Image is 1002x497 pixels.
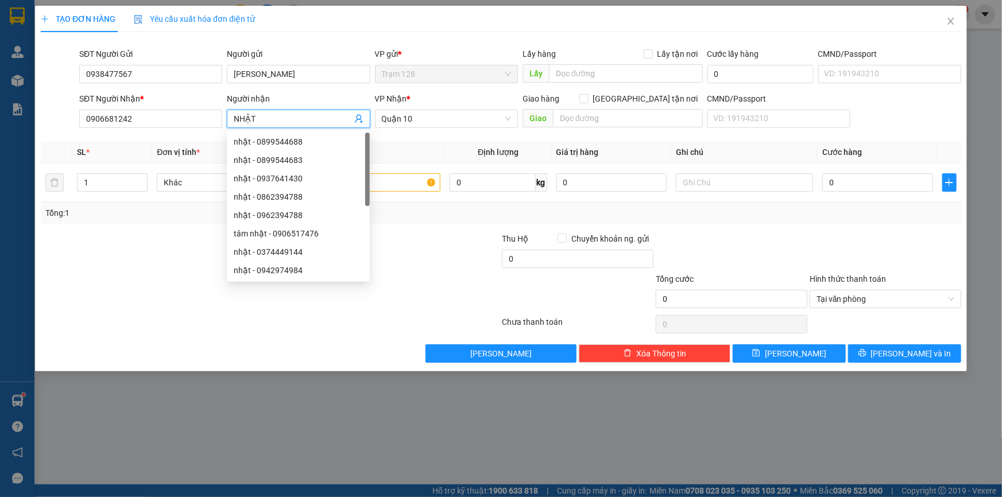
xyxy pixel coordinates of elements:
div: tâm nhật - 0906517476 [234,227,363,240]
button: plus [942,173,957,192]
span: [PERSON_NAME] [765,347,826,360]
input: Cước lấy hàng [707,65,814,83]
span: Xóa Thông tin [636,347,686,360]
span: [PERSON_NAME] [470,347,532,360]
button: delete [45,173,64,192]
button: [PERSON_NAME] [425,344,577,363]
div: Chưa thanh toán [501,316,655,336]
div: nhật - 0899544688 [227,133,370,151]
label: Cước lấy hàng [707,49,759,59]
span: [GEOGRAPHIC_DATA] tận nơi [589,92,703,105]
span: [PERSON_NAME] và In [871,347,951,360]
span: user-add [354,114,363,123]
div: nhật - 0862394788 [234,191,363,203]
th: Ghi chú [671,141,818,164]
input: VD: Bàn, Ghế [303,173,440,192]
span: kg [536,173,547,192]
div: Tổng: 1 [45,207,387,219]
div: nhật - 0374449144 [227,243,370,261]
span: Đơn vị tính [157,147,200,157]
div: tâm nhật - 0906517476 [227,224,370,243]
label: Hình thức thanh toán [810,274,886,284]
div: nhật - 0937641430 [234,172,363,185]
span: Yêu cầu xuất hóa đơn điện tử [134,14,255,24]
div: nhật - 0942974984 [234,264,363,277]
img: icon [134,15,143,24]
button: printer[PERSON_NAME] và In [848,344,961,363]
div: nhật - 0899544688 [234,135,363,148]
div: VP gửi [375,48,518,60]
div: nhật - 0962394788 [234,209,363,222]
span: save [752,349,760,358]
span: plus [41,15,49,23]
button: Close [935,6,967,38]
span: Khác [164,174,287,191]
div: nhật - 0899544683 [234,154,363,166]
span: printer [858,349,866,358]
span: SL [77,147,86,157]
div: nhật - 0862394788 [227,188,370,206]
span: Quận 10 [382,110,511,127]
div: nhật - 0942974984 [227,261,370,279]
span: Tại văn phòng [817,290,954,308]
span: VP Nhận [375,94,407,103]
span: Thu Hộ [502,234,528,243]
button: deleteXóa Thông tin [579,344,730,363]
div: Người gửi [227,48,370,60]
div: nhật - 0899544683 [227,151,370,169]
div: nhật - 0962394788 [227,206,370,224]
span: close [946,17,955,26]
span: Tổng cước [656,274,694,284]
span: Lấy hàng [523,49,556,59]
div: nhật - 0374449144 [234,246,363,258]
span: Giao hàng [523,94,559,103]
div: SĐT Người Gửi [79,48,222,60]
input: Dọc đường [553,109,703,127]
span: Giá trị hàng [556,147,599,157]
input: Ghi Chú [676,173,813,192]
div: CMND/Passport [818,48,961,60]
span: Chuyển khoản ng. gửi [567,232,653,245]
div: Người nhận [227,92,370,105]
span: Giao [523,109,553,127]
span: TẠO ĐƠN HÀNG [41,14,115,24]
span: Cước hàng [822,147,862,157]
span: delete [624,349,632,358]
input: 0 [556,173,667,192]
span: Lấy tận nơi [653,48,703,60]
button: save[PERSON_NAME] [733,344,846,363]
span: Lấy [523,64,549,83]
div: CMND/Passport [707,92,850,105]
input: Dọc đường [549,64,703,83]
div: SĐT Người Nhận [79,92,222,105]
span: plus [943,178,956,187]
span: Định lượng [478,147,519,157]
span: Trạm 128 [382,65,511,83]
div: nhật - 0937641430 [227,169,370,188]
